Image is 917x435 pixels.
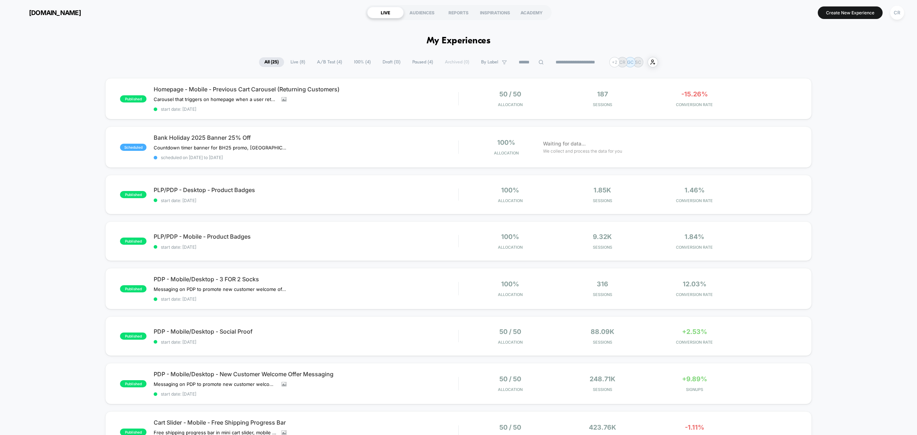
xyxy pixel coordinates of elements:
[498,292,523,297] span: Allocation
[597,90,608,98] span: 187
[498,340,523,345] span: Allocation
[154,328,458,335] span: PDP - Mobile/Desktop - Social Proof
[154,198,458,203] span: start date: [DATE]
[427,36,491,46] h1: My Experiences
[154,145,287,150] span: Countdown timer banner for BH25 promo, [GEOGRAPHIC_DATA] only, on all pages.
[499,424,521,431] span: 50 / 50
[154,233,458,240] span: PLP/PDP - Mobile - Product Badges
[120,144,147,151] span: scheduled
[499,375,521,383] span: 50 / 50
[367,7,404,18] div: LIVE
[285,57,311,67] span: Live ( 8 )
[558,198,647,203] span: Sessions
[154,371,458,378] span: PDP - Mobile/Desktop - New Customer Welcome Offer Messaging
[591,328,614,335] span: 88.09k
[589,424,616,431] span: 423.76k
[154,186,458,193] span: PLP/PDP - Desktop - Product Badges
[154,391,458,397] span: start date: [DATE]
[499,90,521,98] span: 50 / 50
[818,6,883,19] button: Create New Experience
[377,57,406,67] span: Draft ( 13 )
[650,102,739,107] span: CONVERSION RATE
[29,9,81,16] span: [DOMAIN_NAME]
[543,140,586,148] span: Waiting for data...
[650,387,739,392] span: SIGNUPS
[593,233,612,240] span: 9.32k
[685,424,704,431] span: -1.11%
[499,328,521,335] span: 50 / 50
[120,95,147,102] span: published
[558,387,647,392] span: Sessions
[681,90,708,98] span: -15.26%
[597,280,608,288] span: 316
[685,233,704,240] span: 1.84%
[154,286,287,292] span: Messaging on PDP to promote new customer welcome offer, this only shows to users who have not pur...
[682,375,707,383] span: +9.89%
[543,148,622,154] span: We collect and process the data for you
[407,57,438,67] span: Paused ( 4 )
[154,244,458,250] span: start date: [DATE]
[477,7,513,18] div: INSPIRATIONS
[501,186,519,194] span: 100%
[494,150,519,156] span: Allocation
[120,333,147,340] span: published
[650,292,739,297] span: CONVERSION RATE
[154,86,458,93] span: Homepage - Mobile - Previous Cart Carousel (Returning Customers)
[154,155,458,160] span: scheduled on [DATE] to [DATE]
[120,285,147,292] span: published
[558,102,647,107] span: Sessions
[312,57,347,67] span: A/B Test ( 4 )
[11,7,83,18] button: [DOMAIN_NAME]
[890,6,904,20] div: CR
[590,375,615,383] span: 248.71k
[154,96,276,102] span: Carousel that triggers on homepage when a user returns and their cart has more than 0 items in it...
[497,139,515,146] span: 100%
[120,191,147,198] span: published
[650,340,739,345] span: CONVERSION RATE
[259,57,284,67] span: All ( 25 )
[120,238,147,245] span: published
[558,245,647,250] span: Sessions
[619,59,625,65] p: CR
[498,245,523,250] span: Allocation
[154,106,458,112] span: start date: [DATE]
[154,276,458,283] span: PDP - Mobile/Desktop - 3 FOR 2 Socks
[154,381,276,387] span: Messaging on PDP to promote new customer welcome offer, this only shows to users who have not pur...
[627,59,634,65] p: GC
[635,59,641,65] p: SC
[349,57,376,67] span: 100% ( 4 )
[120,380,147,387] span: published
[558,340,647,345] span: Sessions
[682,328,707,335] span: +2.53%
[154,134,458,141] span: Bank Holiday 2025 Banner 25% Off
[888,5,906,20] button: CR
[650,245,739,250] span: CONVERSION RATE
[685,186,705,194] span: 1.46%
[501,233,519,240] span: 100%
[683,280,706,288] span: 12.03%
[481,59,498,65] span: By Label
[558,292,647,297] span: Sessions
[154,339,458,345] span: start date: [DATE]
[154,419,458,426] span: Cart Slider - Mobile - Free Shipping Progress Bar
[498,102,523,107] span: Allocation
[440,7,477,18] div: REPORTS
[594,186,611,194] span: 1.85k
[650,198,739,203] span: CONVERSION RATE
[498,387,523,392] span: Allocation
[609,57,620,67] div: + 2
[498,198,523,203] span: Allocation
[154,296,458,302] span: start date: [DATE]
[513,7,550,18] div: ACADEMY
[404,7,440,18] div: AUDIENCES
[501,280,519,288] span: 100%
